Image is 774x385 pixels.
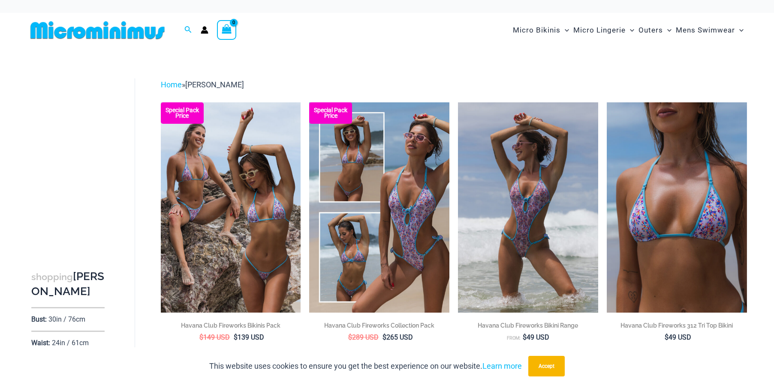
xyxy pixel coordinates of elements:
span: $ [199,333,203,341]
a: Micro LingerieMenu ToggleMenu Toggle [571,17,636,43]
a: Havana Club Fireworks Bikinis Pack [161,321,301,333]
span: $ [382,333,386,341]
button: Accept [528,356,565,376]
b: Special Pack Price [161,107,204,119]
p: This website uses cookies to ensure you get the best experience on our website. [209,360,522,373]
bdi: 149 USD [199,333,230,341]
h2: Havana Club Fireworks Collection Pack [309,321,449,330]
span: Menu Toggle [735,19,744,41]
a: Havana Club Fireworks Collection Pack [309,321,449,333]
a: Havana Club Fireworks 312 Tri Top Bikini [607,321,747,333]
a: Account icon link [201,26,208,34]
img: Havana Club Fireworks 820 One Piece Monokini 07 [458,102,598,312]
a: Havana Club Fireworks 312 Tri Top 01Havana Club Fireworks 312 Tri Top 478 Thong 11Havana Club Fir... [607,102,747,312]
p: 24in / 61cm [52,339,89,347]
img: Bikini Pack [161,102,301,312]
p: Bust: [31,315,47,323]
span: Menu Toggle [560,19,569,41]
span: $ [348,333,352,341]
span: From: [507,335,521,341]
bdi: 49 USD [665,333,691,341]
a: OutersMenu ToggleMenu Toggle [636,17,674,43]
a: Micro BikinisMenu ToggleMenu Toggle [511,17,571,43]
a: Bikini Pack Havana Club Fireworks 312 Tri Top 451 Thong 05Havana Club Fireworks 312 Tri Top 451 T... [161,102,301,312]
bdi: 139 USD [234,333,264,341]
span: shopping [31,272,73,282]
h2: Havana Club Fireworks 312 Tri Top Bikini [607,321,747,330]
iframe: TrustedSite Certified [31,72,108,243]
span: Menu Toggle [663,19,672,41]
a: Havana Club Fireworks 820 One Piece Monokini 07Havana Club Fireworks 820 One Piece Monokini 08Hav... [458,102,598,312]
bdi: 265 USD [382,333,413,341]
a: Havana Club Fireworks Bikini Range [458,321,598,333]
span: Menu Toggle [626,19,634,41]
span: » [161,80,244,89]
span: Micro Lingerie [573,19,626,41]
span: Mens Swimwear [676,19,735,41]
h2: Havana Club Fireworks Bikini Range [458,321,598,330]
b: Special Pack Price [309,107,352,119]
span: $ [665,333,669,341]
h2: Havana Club Fireworks Bikinis Pack [161,321,301,330]
bdi: 49 USD [523,333,549,341]
span: Outers [638,19,663,41]
span: [PERSON_NAME] [185,80,244,89]
img: Collection Pack (1) [309,102,449,312]
span: $ [234,333,238,341]
a: Mens SwimwearMenu ToggleMenu Toggle [674,17,746,43]
img: MM SHOP LOGO FLAT [27,21,168,40]
p: 30in / 76cm [48,315,85,323]
h3: [PERSON_NAME] [31,269,105,299]
a: Collection Pack (1) Havana Club Fireworks 820 One Piece Monokini 08Havana Club Fireworks 820 One ... [309,102,449,312]
img: Havana Club Fireworks 312 Tri Top 01 [607,102,747,312]
a: Learn more [482,361,522,370]
p: Waist: [31,339,50,347]
span: Micro Bikinis [513,19,560,41]
nav: Site Navigation [509,16,747,45]
span: $ [523,333,527,341]
a: Search icon link [184,25,192,36]
bdi: 289 USD [348,333,379,341]
a: View Shopping Cart, empty [217,20,237,40]
a: Home [161,80,182,89]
